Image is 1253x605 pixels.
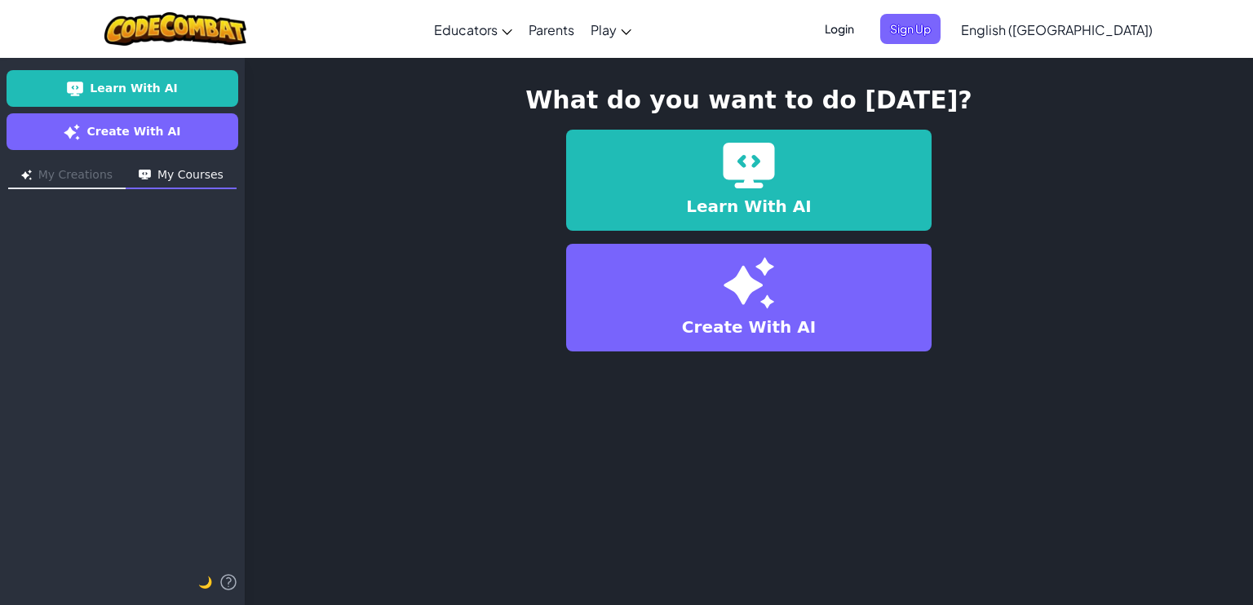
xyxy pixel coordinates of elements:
h1: What do you want to do [DATE]? [258,83,1240,117]
a: Parents [520,7,582,51]
img: Icon [723,143,775,188]
a: Learn With AI [566,130,932,231]
img: CodeCombat logo [104,12,247,46]
span: English ([GEOGRAPHIC_DATA]) [961,21,1153,38]
span: Create With AI [86,123,180,140]
span: Educators [434,21,498,38]
span: Play [591,21,617,38]
span: Create With AI [682,316,816,338]
button: Sign Up [880,14,941,44]
img: Icon [67,81,83,97]
a: Create With AI [566,244,932,351]
img: Icon [21,170,32,180]
a: Learn With AI [7,70,238,107]
img: Icon [139,170,151,180]
a: Play [582,7,640,51]
a: Educators [426,7,520,51]
span: Learn With AI [90,80,177,97]
a: English ([GEOGRAPHIC_DATA]) [953,7,1161,51]
span: Learn With AI [686,195,811,218]
button: 🌙 [198,572,212,592]
a: Create With AI [7,113,238,150]
span: 🌙 [198,576,212,589]
img: Icon [724,257,774,309]
img: Icon [64,124,80,140]
button: Login [815,14,864,44]
button: My Creations [8,163,126,189]
button: My Courses [126,163,237,189]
